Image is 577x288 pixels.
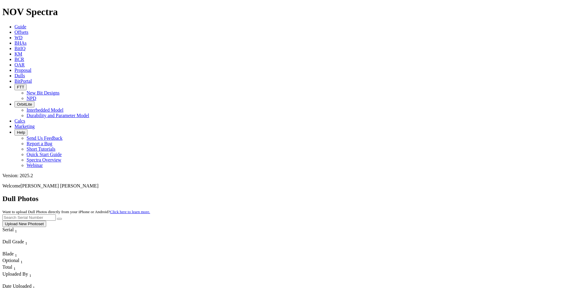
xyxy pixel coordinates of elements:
span: FTT [17,85,24,89]
a: NPD [27,96,36,101]
a: Dulls [14,73,25,78]
sub: 1 [25,241,27,245]
button: Help [14,129,27,136]
input: Search Serial Number [2,214,56,221]
a: Quick Start Guide [27,152,62,157]
span: Blade [2,251,14,256]
span: [PERSON_NAME] [PERSON_NAME] [21,183,98,188]
a: New Bit Designs [27,90,59,95]
a: Short Tutorials [27,146,56,152]
a: Click here to learn more. [110,210,150,214]
sub: 1 [29,273,31,278]
a: Interbedded Model [27,107,63,113]
span: Total [2,264,12,270]
div: Column Menu [2,246,45,251]
span: OrbitLite [17,102,32,107]
small: Want to upload Dull Photos directly from your iPhone or Android? [2,210,150,214]
button: FTT [14,84,27,90]
span: Serial [2,227,14,232]
span: Dull Grade [2,239,24,244]
a: BitIQ [14,46,25,51]
span: Uploaded By [2,271,28,277]
a: Spectra Overview [27,157,61,162]
a: BCR [14,57,24,62]
a: KM [14,51,22,56]
div: Uploaded By Sort None [2,271,59,278]
sub: 1 [14,267,16,271]
span: Sort None [29,271,31,277]
a: Webinar [27,163,43,168]
p: Welcome [2,183,575,189]
a: Calcs [14,118,25,123]
h1: NOV Spectra [2,6,575,18]
div: Sort None [2,264,24,271]
a: Durability and Parameter Model [27,113,89,118]
div: Version: 2025.2 [2,173,575,178]
a: Marketing [14,124,35,129]
sub: 1 [15,253,17,258]
span: Sort None [14,264,16,270]
a: Send Us Feedback [27,136,62,141]
a: Guide [14,24,26,29]
a: WD [14,35,23,40]
div: Serial Sort None [2,227,28,234]
sub: 1 [21,260,23,264]
a: BHAs [14,40,27,46]
h2: Dull Photos [2,195,575,203]
button: OrbitLite [14,101,34,107]
div: Column Menu [2,234,28,239]
div: Sort None [2,227,28,239]
span: Help [17,130,25,135]
div: Total Sort None [2,264,24,271]
span: Sort None [15,251,17,256]
div: Sort None [2,258,24,264]
button: Upload New Photoset [2,221,46,227]
a: BitPortal [14,78,32,84]
a: OAR [14,62,25,67]
span: Sort None [15,227,17,232]
a: Report a Bug [27,141,52,146]
span: Sort None [25,239,27,244]
span: Optional [2,258,19,263]
div: Column Menu [2,278,59,283]
div: Dull Grade Sort None [2,239,45,246]
div: Blade Sort None [2,251,24,258]
div: Sort None [2,271,59,283]
div: Sort None [2,251,24,258]
div: Optional Sort None [2,258,24,264]
a: Offsets [14,30,28,35]
a: Proposal [14,68,31,73]
div: Sort None [2,239,45,251]
sub: 1 [15,229,17,233]
span: Sort None [21,258,23,263]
